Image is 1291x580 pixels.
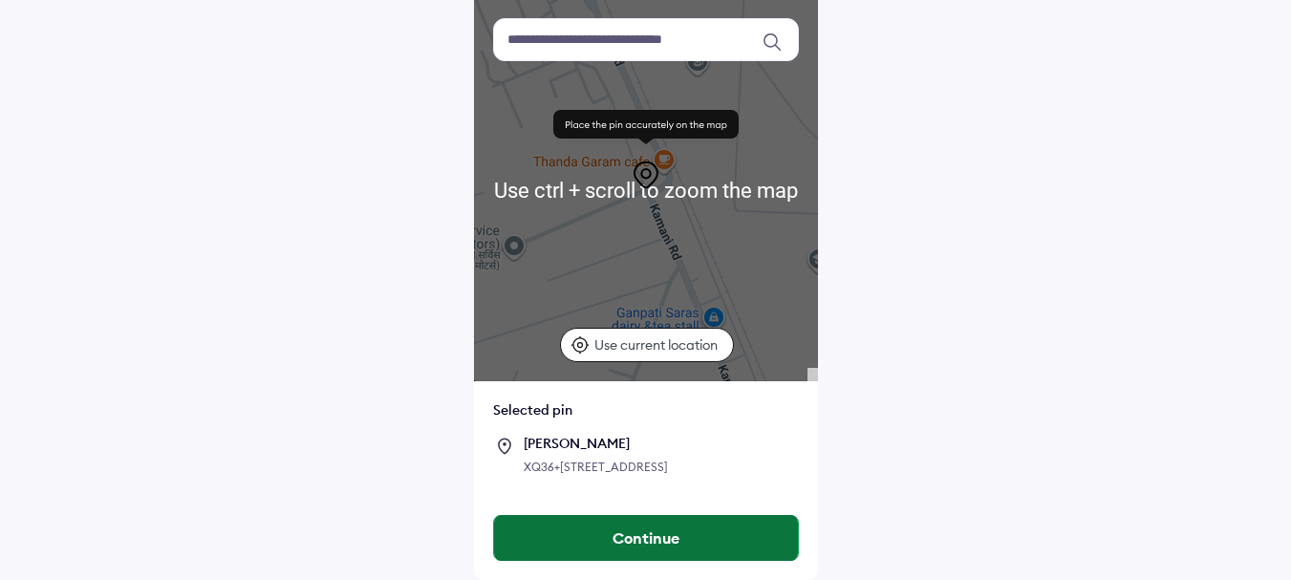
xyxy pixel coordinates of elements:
[479,356,542,381] a: Open this area in Google Maps (opens a new window)
[524,458,799,477] div: XQ36+[STREET_ADDRESS]
[493,400,799,419] div: Selected pin
[524,435,799,452] div: [PERSON_NAME]
[494,515,798,561] button: Continue
[594,335,722,354] p: Use current location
